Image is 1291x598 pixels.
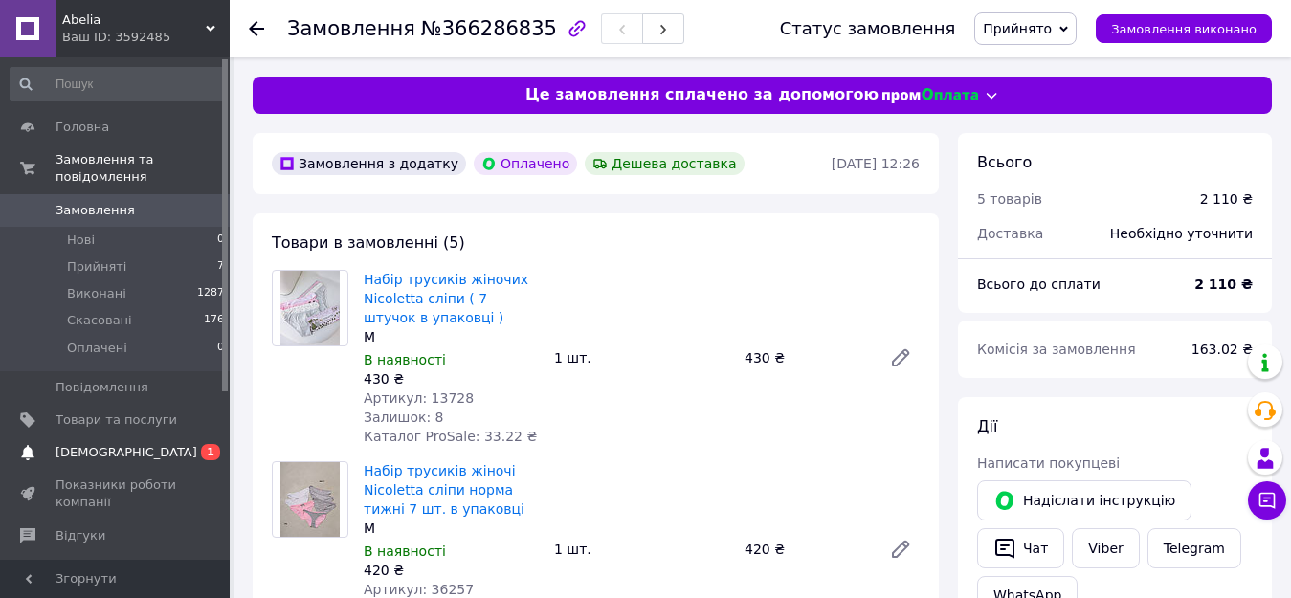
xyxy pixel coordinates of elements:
[364,327,539,346] div: M
[56,444,197,461] span: [DEMOGRAPHIC_DATA]
[280,462,340,537] img: Набір трусиків жіночі Nicoletta сліпи норма тижні 7 шт. в упаковці
[197,285,224,302] span: 1287
[977,528,1064,568] button: Чат
[977,153,1032,171] span: Всього
[217,232,224,249] span: 0
[364,463,524,517] a: Набір трусиків жіночі Nicoletta сліпи норма тижні 7 шт. в упаковці
[364,582,474,597] span: Артикул: 36257
[977,277,1101,292] span: Всього до сплати
[1248,481,1286,520] button: Чат з покупцем
[287,17,415,40] span: Замовлення
[364,369,539,388] div: 430 ₴
[1096,14,1272,43] button: Замовлення виконано
[737,536,874,563] div: 420 ₴
[56,411,177,429] span: Товари та послуги
[217,258,224,276] span: 7
[1111,22,1257,36] span: Замовлення виконано
[364,429,537,444] span: Каталог ProSale: 33.22 ₴
[249,19,264,38] div: Повернутися назад
[56,202,135,219] span: Замовлення
[364,272,528,325] a: Набір трусиків жіночих Nicoletta сліпи ( 7 штучок в упаковці )
[1072,528,1139,568] a: Viber
[67,340,127,357] span: Оплачені
[10,67,226,101] input: Пошук
[56,527,105,544] span: Відгуки
[364,390,474,406] span: Артикул: 13728
[56,151,230,186] span: Замовлення та повідомлення
[67,232,95,249] span: Нові
[280,271,340,345] img: Набір трусиків жіночих Nicoletta сліпи ( 7 штучок в упаковці )
[1099,212,1264,255] div: Необхідно уточнити
[525,84,879,106] span: Це замовлення сплачено за допомогою
[977,191,1042,207] span: 5 товарів
[1191,342,1253,357] span: 163.02 ₴
[272,233,465,252] span: Товари в замовленні (5)
[832,156,920,171] time: [DATE] 12:26
[364,352,446,367] span: В наявності
[881,339,920,377] a: Редагувати
[364,543,446,559] span: В наявності
[737,344,874,371] div: 430 ₴
[1200,189,1253,209] div: 2 110 ₴
[983,21,1052,36] span: Прийнято
[217,340,224,357] span: 0
[421,17,557,40] span: №366286835
[364,561,539,580] div: 420 ₴
[62,11,206,29] span: Abelia
[977,226,1043,241] span: Доставка
[364,410,444,425] span: Залишок: 8
[977,480,1191,520] button: Надіслати інструкцію
[977,342,1136,357] span: Комісія за замовлення
[272,152,466,175] div: Замовлення з додатку
[56,379,148,396] span: Повідомлення
[201,444,220,460] span: 1
[474,152,577,175] div: Оплачено
[546,344,737,371] div: 1 шт.
[977,417,997,435] span: Дії
[62,29,230,46] div: Ваш ID: 3592485
[56,119,109,136] span: Головна
[1194,277,1253,292] b: 2 110 ₴
[780,19,956,38] div: Статус замовлення
[67,285,126,302] span: Виконані
[1147,528,1241,568] a: Telegram
[585,152,744,175] div: Дешева доставка
[881,530,920,568] a: Редагувати
[546,536,737,563] div: 1 шт.
[977,455,1120,471] span: Написати покупцеві
[67,312,132,329] span: Скасовані
[56,476,177,511] span: Показники роботи компанії
[364,519,539,538] div: M
[204,312,224,329] span: 176
[67,258,126,276] span: Прийняті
